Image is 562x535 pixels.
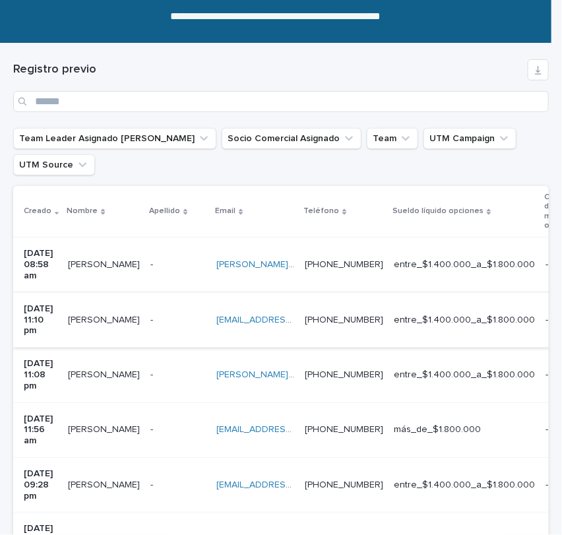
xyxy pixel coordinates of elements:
[305,315,383,325] a: [PHONE_NUMBER]
[150,477,156,491] p: -
[13,128,216,149] button: Team Leader Asignado LLamados
[67,204,98,218] p: Nombre
[13,91,549,112] input: Search
[216,425,365,434] a: [EMAIL_ADDRESS][DOMAIN_NAME]
[68,257,142,270] p: Valeria Rodríguez
[13,154,95,175] button: UTM Source
[305,425,383,434] a: [PHONE_NUMBER]
[24,248,57,281] p: [DATE] 08:58 am
[13,62,522,78] h1: Registro previo
[394,259,535,270] p: entre_$1.400.000_a_$1.800.000
[150,312,156,326] p: -
[150,257,156,270] p: -
[394,315,535,326] p: entre_$1.400.000_a_$1.800.000
[305,260,383,269] a: [PHONE_NUMBER]
[367,128,418,149] button: Team
[150,367,156,381] p: -
[24,303,57,336] p: [DATE] 11:10 pm
[216,480,365,489] a: [EMAIL_ADDRESS][DOMAIN_NAME]
[150,422,156,435] p: -
[394,424,535,435] p: más_de_$1.800.000
[68,367,142,381] p: Gervasio Carrasco
[394,480,535,491] p: entre_$1.400.000_a_$1.800.000
[24,358,57,391] p: [DATE] 11:08 pm
[24,468,57,501] p: [DATE] 09:28 pm
[305,480,383,489] a: [PHONE_NUMBER]
[216,260,437,269] a: [PERSON_NAME][EMAIL_ADDRESS][DOMAIN_NAME]
[423,128,516,149] button: UTM Campaign
[24,414,57,447] p: [DATE] 11:56 am
[216,315,365,325] a: [EMAIL_ADDRESS][DOMAIN_NAME]
[68,422,142,435] p: [PERSON_NAME]
[303,204,339,218] p: Teléfono
[68,477,142,491] p: Jimena Orellana
[392,204,484,218] p: Sueldo líquido opciones
[68,312,142,326] p: Viviana Sepulveda
[149,204,180,218] p: Apellido
[215,204,235,218] p: Email
[305,370,383,379] a: [PHONE_NUMBER]
[222,128,361,149] button: Socio Comercial Asignado
[394,369,535,381] p: entre_$1.400.000_a_$1.800.000
[216,370,437,379] a: [PERSON_NAME][EMAIL_ADDRESS][DOMAIN_NAME]
[24,204,51,218] p: Creado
